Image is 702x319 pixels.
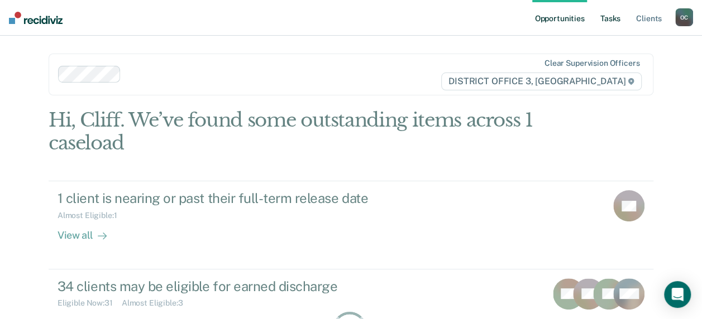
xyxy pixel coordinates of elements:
div: Eligible Now : 31 [58,298,122,308]
span: DISTRICT OFFICE 3, [GEOGRAPHIC_DATA] [441,72,642,90]
a: 1 client is nearing or past their full-term release dateAlmost Eligible:1View all [49,181,653,269]
div: Open Intercom Messenger [664,281,691,308]
div: 1 client is nearing or past their full-term release date [58,190,450,206]
div: View all [58,220,120,242]
div: Clear supervision officers [545,59,639,68]
div: Almost Eligible : 1 [58,211,126,220]
div: O C [675,8,693,26]
div: 34 clients may be eligible for earned discharge [58,278,450,294]
img: Recidiviz [9,12,63,24]
div: Almost Eligible : 3 [122,298,192,308]
button: OC [675,8,693,26]
div: Hi, Cliff. We’ve found some outstanding items across 1 caseload [49,109,533,154]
